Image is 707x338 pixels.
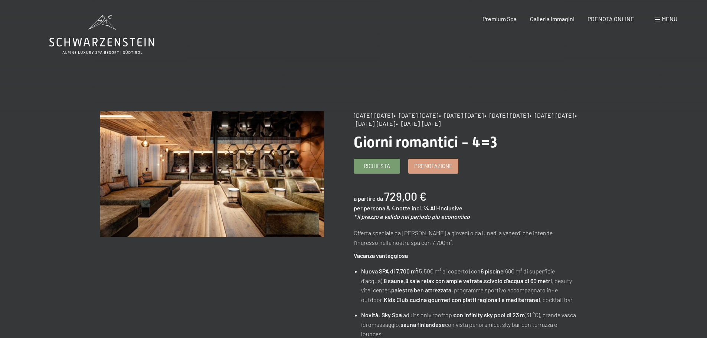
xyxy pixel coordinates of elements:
[439,112,484,119] span: • [DATE]-[DATE]
[662,15,677,22] span: Menu
[384,190,426,203] b: 729,00 €
[354,112,393,119] span: [DATE]-[DATE]
[482,15,517,22] a: Premium Spa
[396,120,441,127] span: • [DATE]-[DATE]
[392,204,410,211] span: 4 notte
[384,296,408,303] strong: Kids Club
[400,321,445,328] strong: sauna finlandese
[354,159,400,173] a: Richiesta
[530,15,575,22] a: Galleria immagini
[354,195,383,202] span: a partire da
[384,277,404,284] strong: 8 saune
[484,112,529,119] span: • [DATE]-[DATE]
[484,277,552,284] strong: scivolo d'acqua di 60 metri
[354,134,497,151] span: Giorni romantici - 4=3
[361,311,402,318] strong: Novità: Sky Spa
[454,311,525,318] strong: con infinity sky pool di 23 m
[100,111,324,237] img: Giorni romantici - 4=3
[410,296,540,303] strong: cucina gourmet con piatti regionali e mediterranei
[354,213,470,220] em: * il prezzo è valido nel periodo più economico
[361,268,418,275] strong: Nuova SPA di 7.700 m²
[530,112,574,119] span: • [DATE]-[DATE]
[354,204,390,211] span: per persona &
[405,277,482,284] strong: 8 sale relax con ampie vetrate
[391,286,451,293] strong: palestra ben attrezzata
[412,204,462,211] span: incl. ¾ All-Inclusive
[354,228,577,247] p: Offerta speciale da [PERSON_NAME] a giovedì o da lunedì a venerdì che intende l'ingresso nella no...
[409,159,458,173] a: Prenotazione
[394,112,438,119] span: • [DATE]-[DATE]
[414,162,452,170] span: Prenotazione
[587,15,634,22] a: PRENOTA ONLINE
[481,268,504,275] strong: 6 piscine
[364,162,390,170] span: Richiesta
[354,252,408,259] strong: Vacanza vantaggiosa
[361,266,577,304] li: (5.500 m² al coperto) con (680 m² di superficie d'acqua), , , , beauty vital center, , programma ...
